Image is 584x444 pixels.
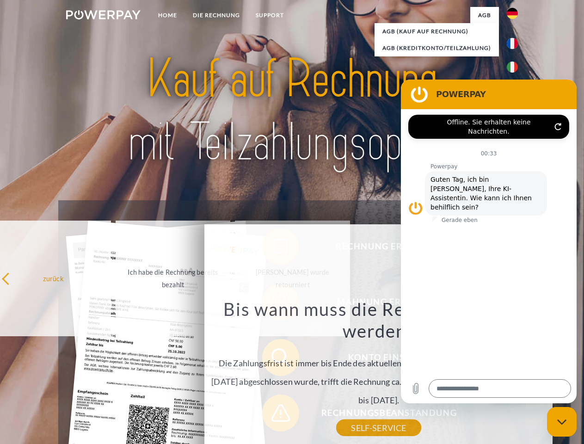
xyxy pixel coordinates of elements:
[150,7,185,24] a: Home
[88,44,496,177] img: title-powerpay_de.svg
[66,10,141,19] img: logo-powerpay-white.svg
[507,8,518,19] img: de
[210,298,547,428] div: Die Zahlungsfrist ist immer bis Ende des aktuellen Monats. Wenn die Bestellung z.B. am [DATE] abg...
[547,407,577,437] iframe: Schaltfläche zum Öffnen des Messaging-Fensters; Konversation läuft
[1,272,105,284] div: zurück
[507,38,518,49] img: fr
[336,419,421,436] a: SELF-SERVICE
[507,62,518,73] img: it
[401,80,577,403] iframe: Messaging-Fenster
[185,7,248,24] a: DIE RECHNUNG
[375,40,499,56] a: AGB (Kreditkonto/Teilzahlung)
[375,23,499,40] a: AGB (Kauf auf Rechnung)
[210,298,547,342] h3: Bis wann muss die Rechnung bezahlt werden?
[248,7,292,24] a: SUPPORT
[470,7,499,24] a: agb
[121,266,225,291] div: Ich habe die Rechnung bereits bezahlt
